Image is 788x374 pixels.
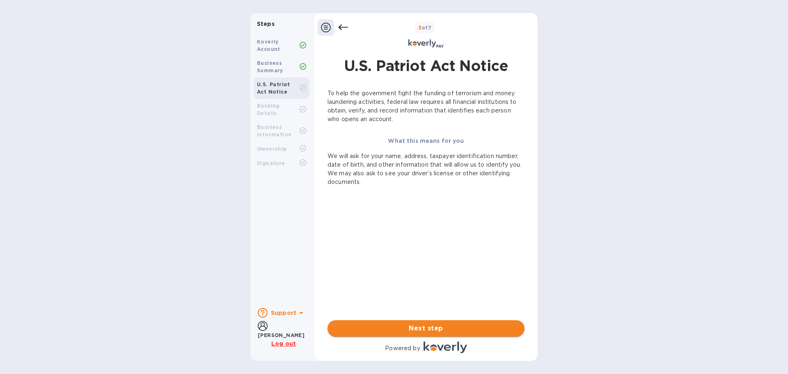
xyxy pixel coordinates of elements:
u: Log out [271,340,296,347]
p: We will ask for your name, address, taxpayer identification number, date of birth, and other info... [328,152,525,186]
b: Support [271,310,296,316]
b: Business Information [257,124,291,138]
span: 3 [418,25,421,31]
b: [PERSON_NAME] [258,332,305,338]
b: Steps [257,21,275,27]
h1: U.S. Patriot Act Notice [344,55,508,76]
p: Powered by [385,344,420,353]
b: Koverly Account [257,39,280,52]
b: Business Summary [257,60,283,73]
button: Next step [328,320,525,337]
b: Signature [257,160,285,166]
b: U.S. Patriot Act Notice [257,81,290,95]
b: What this means for you [388,138,464,144]
span: Next step [334,324,518,333]
b: Banking Details [257,103,280,116]
p: To help the government fight the funding of terrorism and money laundering activities, federal la... [328,89,525,124]
b: Ownership [257,146,287,152]
b: of 7 [418,25,432,31]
